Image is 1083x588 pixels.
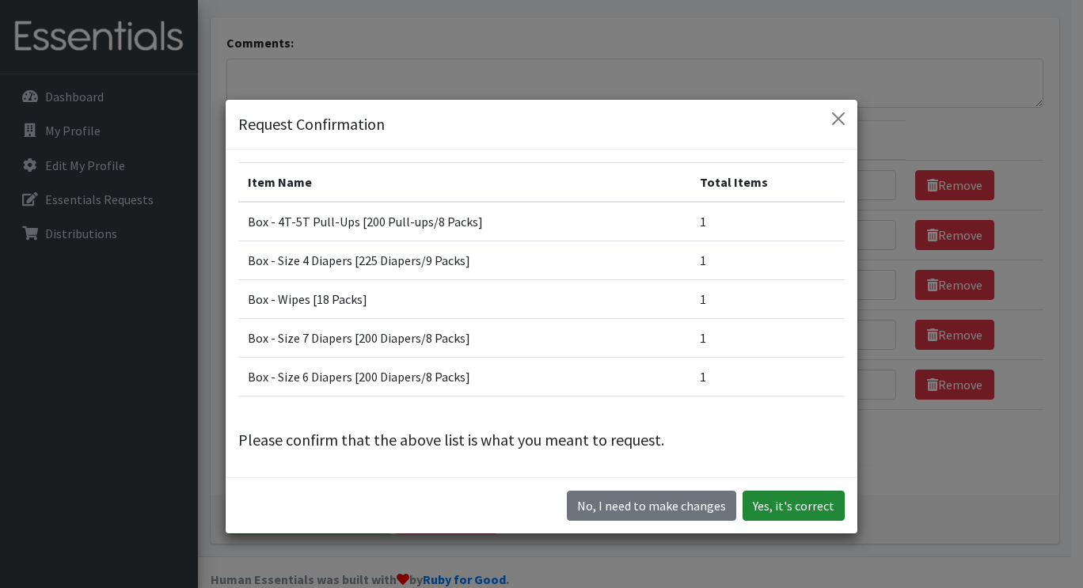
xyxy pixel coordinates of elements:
td: Box - Size 4 Diapers [225 Diapers/9 Packs] [238,241,690,279]
h5: Request Confirmation [238,112,385,136]
td: 1 [690,357,845,396]
th: Item Name [238,162,690,202]
td: Box - 4T-5T Pull-Ups [200 Pull-ups/8 Packs] [238,202,690,241]
p: Please confirm that the above list is what you meant to request. [238,428,845,452]
td: Box - Size 7 Diapers [200 Diapers/8 Packs] [238,318,690,357]
td: 1 [690,279,845,318]
td: 1 [690,241,845,279]
td: 1 [690,202,845,241]
button: Yes, it's correct [743,491,845,521]
td: Box - Wipes [18 Packs] [238,279,690,318]
td: 1 [690,318,845,357]
button: Close [826,106,851,131]
td: Box - Size 6 Diapers [200 Diapers/8 Packs] [238,357,690,396]
button: No I need to make changes [567,491,736,521]
th: Total Items [690,162,845,202]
